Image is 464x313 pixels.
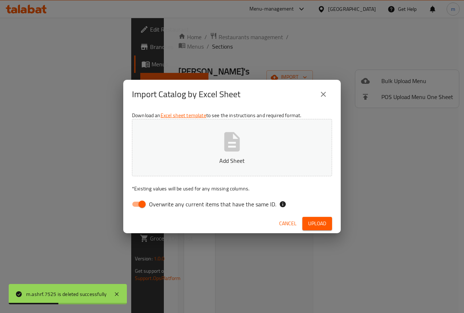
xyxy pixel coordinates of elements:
button: Cancel [276,217,299,230]
button: Add Sheet [132,119,332,176]
button: Upload [302,217,332,230]
a: Excel sheet template [161,111,206,120]
p: Existing values will be used for any missing columns. [132,185,332,192]
p: Add Sheet [143,156,321,165]
span: Overwrite any current items that have the same ID. [149,200,276,209]
div: m.ashrf.7525 is deleted successfully [26,290,107,298]
span: Upload [308,219,326,228]
svg: If the overwrite option isn't selected, then the items that match an existing ID will be ignored ... [279,201,286,208]
h2: Import Catalog by Excel Sheet [132,88,240,100]
div: Download an to see the instructions and required format. [123,109,341,214]
span: Cancel [279,219,297,228]
button: close [315,86,332,103]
